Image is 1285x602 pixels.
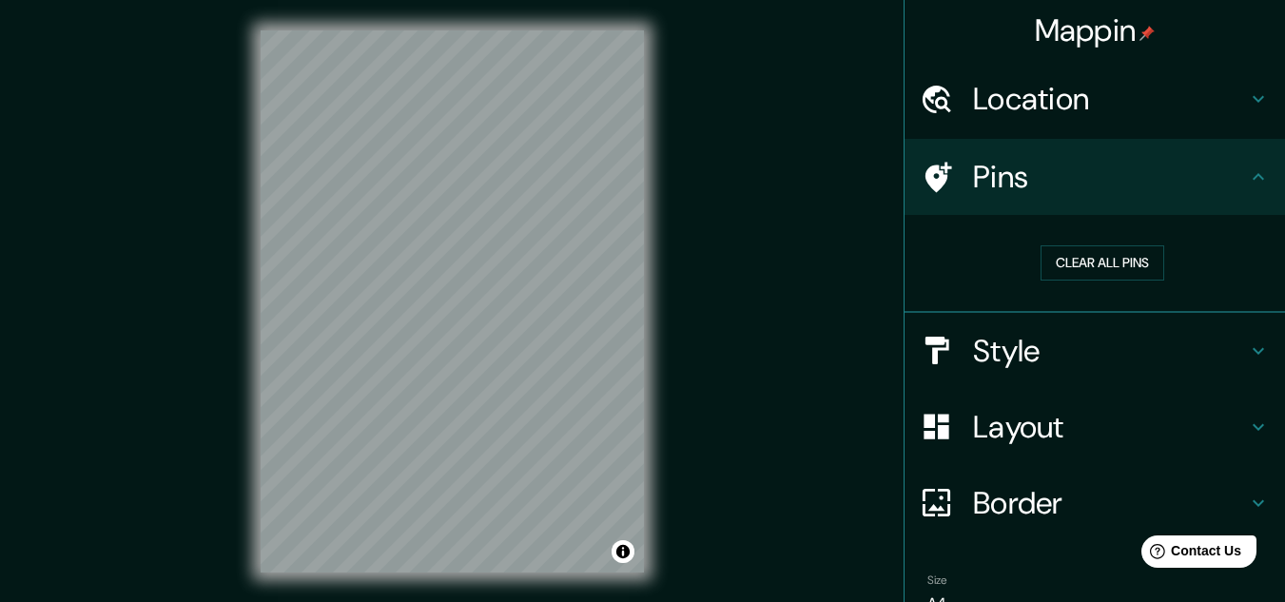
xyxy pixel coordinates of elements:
h4: Border [973,484,1247,522]
button: Clear all pins [1041,245,1164,281]
div: Border [905,465,1285,541]
img: pin-icon.png [1139,26,1155,41]
div: Pins [905,139,1285,215]
h4: Location [973,80,1247,118]
div: Style [905,313,1285,389]
canvas: Map [261,30,644,573]
h4: Style [973,332,1247,370]
h4: Layout [973,408,1247,446]
label: Size [927,572,947,588]
h4: Mappin [1035,11,1156,49]
h4: Pins [973,158,1247,196]
div: Location [905,61,1285,137]
button: Toggle attribution [612,540,634,563]
div: Layout [905,389,1285,465]
iframe: Help widget launcher [1116,528,1264,581]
